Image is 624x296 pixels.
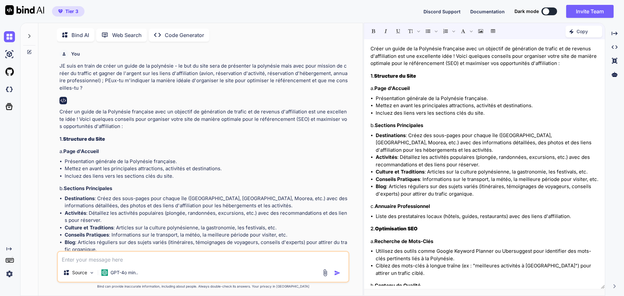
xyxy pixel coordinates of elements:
[375,122,423,128] strong: Sections Principales
[376,183,386,189] strong: Blog
[370,203,598,210] h4: c.
[422,26,439,37] span: Insert Unordered List
[58,9,63,13] img: premium
[52,6,84,17] button: premiumTier 3
[4,49,15,60] img: ai-studio
[470,8,505,15] button: Documentation
[470,9,505,14] span: Documentation
[334,270,341,276] img: icon
[64,185,112,191] strong: Sections Principales
[376,248,598,262] li: Utilisez des outils comme Google Keyword Planner ou Ubersuggest pour identifier des mots-clés per...
[4,268,15,279] img: settings
[376,132,406,138] strong: Destinations
[375,225,418,232] strong: Optimisation SEO
[65,165,348,173] li: Mettez en avant les principales attractions, activités et destinations.
[65,224,348,232] li: : Articles sur la culture polynésienne, la gastronomie, les festivals, etc.
[375,282,421,289] strong: Contenu de Qualité
[65,158,348,165] li: Présentation générale de la Polynésie française.
[475,26,487,37] span: Insert Image
[368,26,379,37] span: Bold
[370,85,598,92] h4: a.
[71,31,89,39] p: Bind AI
[72,269,87,276] p: Source
[370,225,598,233] h3: 2.
[376,95,598,102] li: Présentation générale de la Polynésie française.
[457,26,474,37] span: Font family
[376,109,598,117] li: Incluez des liens vers les sections clés du site.
[65,195,348,210] li: : Créez des sous-pages pour chaque île ([GEOGRAPHIC_DATA], [GEOGRAPHIC_DATA], Moorea, etc.) avec ...
[577,28,588,35] p: Copy
[566,5,614,18] button: Invite Team
[423,9,461,14] span: Discord Support
[63,148,99,154] strong: Page d'Accueil
[59,62,348,92] p: JE suis en train de créer un guide de la polynésie - le but du site sera de présenter la polynési...
[374,85,410,91] strong: Page d'Accueil
[110,269,138,276] p: GPT-4o min..
[101,269,108,276] img: GPT-4o mini
[4,31,15,42] img: chat
[4,84,15,95] img: darkCloudIdeIcon
[59,185,348,192] h4: b.
[376,176,598,183] li: : Informations sur le transport, la météo, la meilleure période pour visiter, etc.
[487,26,499,37] span: Insert table
[376,176,420,182] strong: Conseils Pratiques
[65,225,113,231] strong: Culture et Traditions
[63,136,105,142] strong: Structure du Site
[376,213,598,220] li: Liste des prestataires locaux (hôtels, guides, restaurants) avec des liens d'affiliation.
[71,51,80,57] h6: You
[4,66,15,77] img: githubLight
[65,232,109,238] strong: Conseils Pratiques
[59,148,348,155] h4: a.
[59,108,348,130] p: Créer un guide de la Polynésie française avec un objectif de génération de trafic et de revenus d...
[65,173,348,180] li: Incluez des liens vers les sections clés du site.
[112,31,142,39] p: Web Search
[374,73,416,79] strong: Structure du Site
[370,282,598,290] h4: b.
[370,72,598,80] h3: 1.
[376,154,598,168] li: : Détaillez les activités populaires (plongée, randonnées, excursions, etc.) avec des recommandat...
[5,5,44,15] img: Bind AI
[57,284,349,289] p: Bind can provide inaccurate information, including about people. Always double-check its answers....
[374,238,433,244] strong: Recherche de Mots-Clés
[423,8,461,15] button: Discord Support
[65,239,348,253] li: : Articles réguliers sur des sujets variés (itinéraires, témoignages de voyageurs, conseils d'exp...
[376,262,598,277] li: Ciblez des mots-clés à longue traîne (ex : "meilleures activités à [GEOGRAPHIC_DATA]") pour attir...
[440,26,457,37] span: Insert Ordered List
[65,210,348,224] li: : Détaillez les activités populaires (plongée, randonnées, excursions, etc.) avec des recommandat...
[65,231,348,239] li: : Informations sur le transport, la météo, la meilleure période pour visiter, etc.
[392,26,404,37] span: Underline
[376,168,598,176] li: : Articles sur la culture polynésienne, la gastronomie, les festivals, etc.
[165,31,204,39] p: Code Generator
[370,122,598,129] h4: b.
[65,239,75,245] strong: Blog
[65,210,86,216] strong: Activités
[376,132,598,154] li: : Créez des sous-pages pour chaque île ([GEOGRAPHIC_DATA], [GEOGRAPHIC_DATA], Moorea, etc.) avec ...
[89,270,95,276] img: Pick Models
[380,26,392,37] span: Italic
[65,195,95,201] strong: Destinations
[376,154,397,160] strong: Activités
[375,203,430,209] strong: Annuaire Professionnel
[405,26,422,37] span: Font size
[514,8,539,15] span: Dark mode
[65,8,78,15] span: Tier 3
[59,135,348,143] h3: 1.
[370,45,598,67] p: Créer un guide de la Polynésie française avec un objectif de génération de trafic et de revenus d...
[376,102,598,109] li: Mettez en avant les principales attractions, activités et destinations.
[370,238,598,245] h4: a.
[376,183,598,198] li: : Articles réguliers sur des sujets variés (itinéraires, témoignages de voyageurs, conseils d'exp...
[321,269,329,277] img: attachment
[376,169,424,175] strong: Culture et Traditions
